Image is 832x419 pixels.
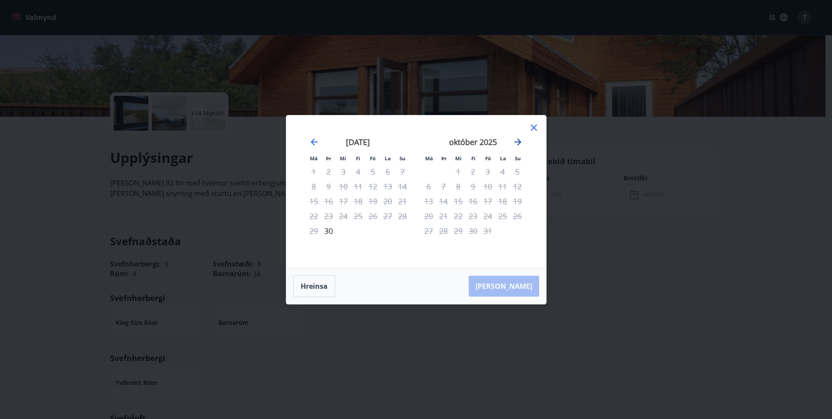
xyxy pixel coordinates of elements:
td: Not available. miðvikudagur, 8. október 2025 [451,179,466,194]
small: Má [310,155,318,162]
td: Not available. fimmtudagur, 16. október 2025 [466,194,480,209]
td: Not available. miðvikudagur, 29. október 2025 [451,223,466,238]
td: Not available. föstudagur, 5. september 2025 [366,164,380,179]
td: Not available. fimmtudagur, 11. september 2025 [351,179,366,194]
td: Not available. þriðjudagur, 14. október 2025 [436,194,451,209]
button: Hreinsa [293,275,335,297]
td: Not available. mánudagur, 15. september 2025 [306,194,321,209]
td: Not available. þriðjudagur, 28. október 2025 [436,223,451,238]
td: Not available. sunnudagur, 26. október 2025 [510,209,525,223]
td: Not available. fimmtudagur, 2. október 2025 [466,164,480,179]
td: Not available. laugardagur, 6. september 2025 [380,164,395,179]
td: Not available. föstudagur, 19. september 2025 [366,194,380,209]
td: Not available. fimmtudagur, 9. október 2025 [466,179,480,194]
td: Not available. sunnudagur, 7. september 2025 [395,164,410,179]
td: Not available. fimmtudagur, 18. september 2025 [351,194,366,209]
td: Not available. laugardagur, 27. september 2025 [380,209,395,223]
td: Not available. mánudagur, 13. október 2025 [421,194,436,209]
small: Má [425,155,433,162]
td: Not available. þriðjudagur, 2. september 2025 [321,164,336,179]
td: Not available. mánudagur, 8. september 2025 [306,179,321,194]
td: Not available. þriðjudagur, 9. september 2025 [321,179,336,194]
td: Not available. miðvikudagur, 24. september 2025 [336,209,351,223]
small: Þr [326,155,331,162]
td: Not available. laugardagur, 13. september 2025 [380,179,395,194]
small: La [385,155,391,162]
td: Not available. þriðjudagur, 7. október 2025 [436,179,451,194]
td: Not available. miðvikudagur, 17. september 2025 [336,194,351,209]
small: Fi [471,155,476,162]
td: Not available. mánudagur, 22. september 2025 [306,209,321,223]
small: Su [515,155,521,162]
td: Not available. föstudagur, 12. september 2025 [366,179,380,194]
td: Not available. sunnudagur, 19. október 2025 [510,194,525,209]
td: Not available. sunnudagur, 12. október 2025 [510,179,525,194]
div: Move forward to switch to the next month. [513,137,523,147]
small: Su [399,155,406,162]
small: Mi [455,155,462,162]
strong: október 2025 [449,137,497,147]
td: Not available. föstudagur, 3. október 2025 [480,164,495,179]
td: Not available. sunnudagur, 5. október 2025 [510,164,525,179]
div: Aðeins útritun í boði [451,164,466,179]
td: Not available. mánudagur, 20. október 2025 [421,209,436,223]
td: Not available. föstudagur, 31. október 2025 [480,223,495,238]
td: Not available. föstudagur, 24. október 2025 [480,209,495,223]
td: Not available. þriðjudagur, 23. september 2025 [321,209,336,223]
td: Not available. miðvikudagur, 1. október 2025 [451,164,466,179]
td: Not available. laugardagur, 4. október 2025 [495,164,510,179]
td: Not available. fimmtudagur, 23. október 2025 [466,209,480,223]
small: Fi [356,155,360,162]
td: Not available. fimmtudagur, 25. september 2025 [351,209,366,223]
td: Not available. föstudagur, 26. september 2025 [366,209,380,223]
td: Not available. laugardagur, 18. október 2025 [495,194,510,209]
td: Not available. miðvikudagur, 15. október 2025 [451,194,466,209]
td: Not available. mánudagur, 1. september 2025 [306,164,321,179]
div: Aðeins innritun í boði [321,223,336,238]
small: Fö [370,155,376,162]
td: Not available. miðvikudagur, 22. október 2025 [451,209,466,223]
small: La [500,155,506,162]
td: Not available. föstudagur, 10. október 2025 [480,179,495,194]
td: Not available. laugardagur, 11. október 2025 [495,179,510,194]
td: Not available. mánudagur, 27. október 2025 [421,223,436,238]
td: Not available. laugardagur, 25. október 2025 [495,209,510,223]
small: Fö [485,155,491,162]
td: Not available. þriðjudagur, 21. október 2025 [436,209,451,223]
td: Not available. sunnudagur, 28. september 2025 [395,209,410,223]
div: Calendar [297,126,536,257]
td: Not available. miðvikudagur, 3. september 2025 [336,164,351,179]
td: Not available. fimmtudagur, 30. október 2025 [466,223,480,238]
td: Not available. sunnudagur, 21. september 2025 [395,194,410,209]
small: Þr [441,155,446,162]
div: Move backward to switch to the previous month. [309,137,319,147]
td: Choose þriðjudagur, 30. september 2025 as your check-in date. It’s available. [321,223,336,238]
td: Not available. miðvikudagur, 10. september 2025 [336,179,351,194]
small: Mi [340,155,346,162]
td: Not available. sunnudagur, 14. september 2025 [395,179,410,194]
td: Not available. fimmtudagur, 4. september 2025 [351,164,366,179]
td: Not available. mánudagur, 6. október 2025 [421,179,436,194]
td: Not available. mánudagur, 29. september 2025 [306,223,321,238]
td: Not available. þriðjudagur, 16. september 2025 [321,194,336,209]
td: Not available. laugardagur, 20. september 2025 [380,194,395,209]
td: Not available. föstudagur, 17. október 2025 [480,194,495,209]
strong: [DATE] [346,137,370,147]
